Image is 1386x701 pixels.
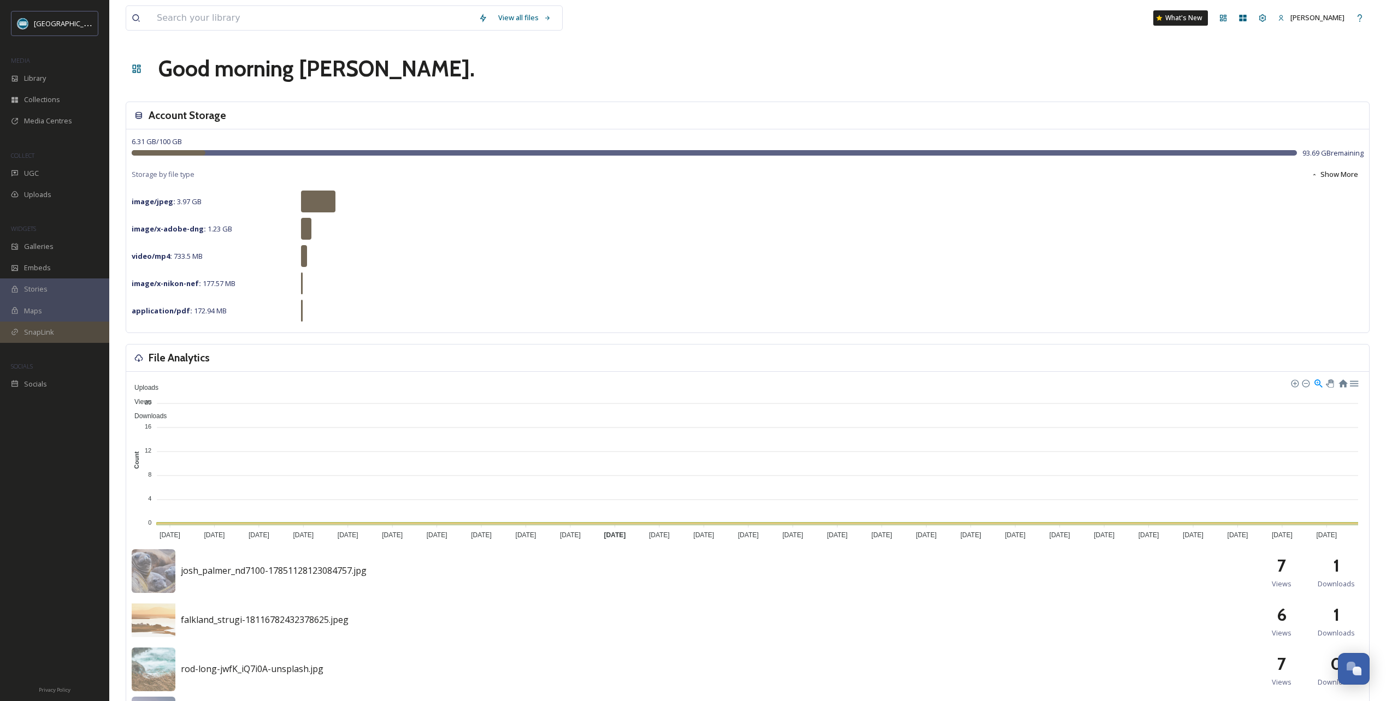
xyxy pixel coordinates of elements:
[11,151,34,159] span: COLLECT
[1301,379,1309,387] div: Zoom Out
[1272,7,1350,28] a: [PERSON_NAME]
[126,398,152,406] span: Views
[382,531,403,539] tspan: [DATE]
[1228,531,1248,539] tspan: [DATE]
[604,531,626,539] tspan: [DATE]
[24,284,48,294] span: Stories
[181,614,349,626] span: falkland_strugi-18116782432378625.jpeg
[1049,531,1070,539] tspan: [DATE]
[24,263,51,273] span: Embeds
[1313,378,1323,387] div: Selection Zoom
[132,136,182,146] span: 6.31 GB / 100 GB
[145,399,151,405] tspan: 20
[24,189,51,200] span: Uploads
[132,306,227,316] span: 172.94 MB
[1277,651,1286,677] h2: 7
[39,686,70,693] span: Privacy Policy
[132,306,192,316] strong: application/pdf :
[11,224,36,233] span: WIDGETS
[181,663,323,675] span: rod-long-jwfK_iQ7i0A-unsplash.jpg
[1333,553,1340,579] h2: 1
[960,531,981,539] tspan: [DATE]
[24,168,39,179] span: UGC
[132,169,194,180] span: Storage by file type
[1330,651,1343,677] h2: 0
[738,531,759,539] tspan: [DATE]
[132,549,175,593] img: josh_palmer_nd7100-17851128123084757.jpg
[916,531,937,539] tspan: [DATE]
[11,362,33,370] span: SOCIALS
[204,531,225,539] tspan: [DATE]
[1302,148,1364,158] span: 93.69 GB remaining
[1338,653,1370,685] button: Open Chat
[132,278,235,288] span: 177.57 MB
[39,682,70,696] a: Privacy Policy
[338,531,358,539] tspan: [DATE]
[871,531,892,539] tspan: [DATE]
[24,73,46,84] span: Library
[1316,531,1337,539] tspan: [DATE]
[1094,531,1114,539] tspan: [DATE]
[11,56,30,64] span: MEDIA
[1277,602,1287,628] h2: 6
[1318,579,1355,589] span: Downloads
[1183,531,1204,539] tspan: [DATE]
[24,379,47,389] span: Socials
[132,224,232,234] span: 1.23 GB
[649,531,670,539] tspan: [DATE]
[1005,531,1025,539] tspan: [DATE]
[1272,677,1291,687] span: Views
[126,412,167,420] span: Downloads
[1306,164,1364,185] button: Show More
[1290,13,1344,22] span: [PERSON_NAME]
[151,6,473,30] input: Search your library
[1318,628,1355,638] span: Downloads
[1153,10,1208,26] a: What's New
[34,18,103,28] span: [GEOGRAPHIC_DATA]
[132,224,206,234] strong: image/x-adobe-dng :
[1272,628,1291,638] span: Views
[17,18,28,29] img: FITB%20Logo%20Circle.jpg
[149,108,226,123] h3: Account Storage
[249,531,269,539] tspan: [DATE]
[148,519,151,526] tspan: 0
[493,7,557,28] a: View all files
[132,647,175,691] img: rod-long-jwfK_iQ7i0A-unsplash.jpg
[1272,579,1291,589] span: Views
[145,423,151,430] tspan: 16
[24,116,72,126] span: Media Centres
[160,531,180,539] tspan: [DATE]
[126,384,158,391] span: Uploads
[24,306,42,316] span: Maps
[24,94,60,105] span: Collections
[148,495,151,502] tspan: 4
[471,531,492,539] tspan: [DATE]
[1326,379,1332,386] div: Panning
[148,471,151,478] tspan: 8
[132,251,203,261] span: 733.5 MB
[132,598,175,642] img: falkland_strugi-18116782432378625.jpeg
[145,447,151,454] tspan: 12
[293,531,314,539] tspan: [DATE]
[181,565,367,577] span: josh_palmer_nd7100-17851128123084757.jpg
[782,531,803,539] tspan: [DATE]
[1333,602,1340,628] h2: 1
[132,197,202,206] span: 3.97 GB
[1277,553,1286,579] h2: 7
[560,531,581,539] tspan: [DATE]
[133,452,140,469] text: Count
[1290,379,1298,387] div: Zoom In
[1318,677,1355,687] span: Downloads
[158,52,475,85] h1: Good morning [PERSON_NAME] .
[24,241,54,252] span: Galleries
[427,531,447,539] tspan: [DATE]
[693,531,714,539] tspan: [DATE]
[1272,531,1293,539] tspan: [DATE]
[827,531,848,539] tspan: [DATE]
[1349,378,1358,387] div: Menu
[1139,531,1159,539] tspan: [DATE]
[132,278,201,288] strong: image/x-nikon-nef :
[24,327,54,337] span: SnapLink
